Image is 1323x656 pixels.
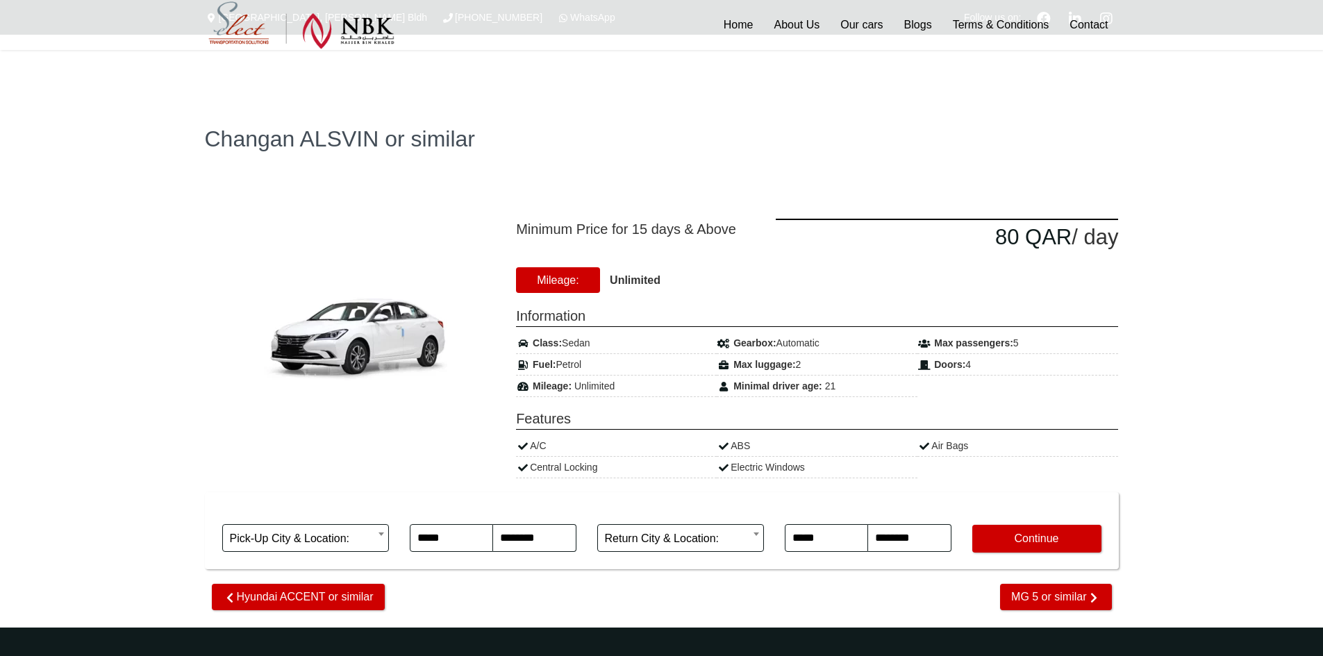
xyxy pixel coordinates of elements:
[995,225,1072,249] span: 80.00 QAR
[733,359,795,370] strong: Max luggage:
[825,380,836,392] span: 21
[917,354,1118,376] div: 4
[208,1,394,49] img: Select Rent a Car
[917,435,1118,457] div: Air Bags
[516,219,755,239] span: Minimum Price for 15 days & Above
[717,333,917,354] div: Automatic
[733,380,822,392] strong: Minimal driver age:
[533,359,556,370] strong: Fuel:
[717,435,917,457] div: ABS
[205,128,1119,150] h1: Changan ALSVIN or similar
[785,499,951,524] span: Return Date
[917,333,1118,354] div: 5
[516,333,717,354] div: Sedan
[776,219,1118,255] div: / day
[212,584,385,610] a: Hyundai ACCENT or similar
[533,337,562,348] strong: Class:
[516,457,717,478] div: Central Locking
[934,359,965,370] strong: Doors:
[597,524,764,552] span: Return City & Location:
[610,274,660,286] strong: Unlimited
[222,499,389,524] span: Pick-up Location
[516,435,717,457] div: A/C
[574,380,615,392] span: Unlimited
[972,525,1101,553] button: Continue
[717,457,917,478] div: Electric Windows
[1000,584,1111,610] a: MG 5 or similar
[516,408,1118,430] span: Features
[230,525,381,553] span: Pick-Up City & Location:
[222,524,389,552] span: Pick-Up City & Location:
[516,354,717,376] div: Petrol
[516,305,1118,327] span: Information
[733,337,776,348] strong: Gearbox:
[218,251,482,421] img: Changan ALSVIN or similar
[597,499,764,524] span: Return Location
[410,499,576,524] span: Pick-Up Date
[533,380,572,392] strong: Mileage:
[717,354,917,376] div: 2
[934,337,1013,348] strong: Max passengers:
[516,267,599,293] span: Mileage:
[605,525,756,553] span: Return City & Location:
